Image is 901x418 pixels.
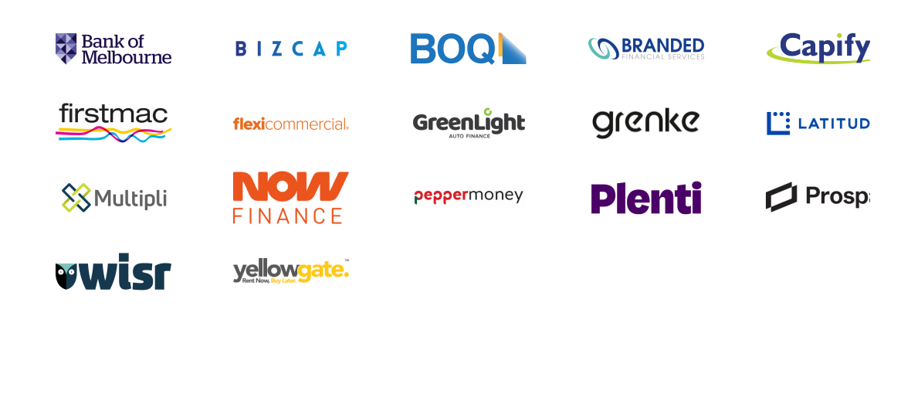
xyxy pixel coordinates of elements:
[766,110,882,136] img: Latitude
[233,117,349,130] img: Flexi Commercial
[233,41,349,56] img: Bizcap
[56,253,171,291] img: Wisr
[763,29,885,68] img: Capify
[233,258,349,285] img: Yellow Gate
[411,32,527,66] img: BOQ
[56,33,171,65] img: Bank of Melbourne
[233,171,349,224] img: Now Finance
[588,179,704,216] img: Plenti
[411,100,527,147] img: Green Light Auto
[588,105,704,141] img: Grenke
[56,103,171,143] img: Firstmac
[588,38,704,59] img: Branded Financial Services
[766,182,882,212] img: Prospa
[411,185,527,209] img: Pepper Money
[56,179,171,216] img: Multipli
